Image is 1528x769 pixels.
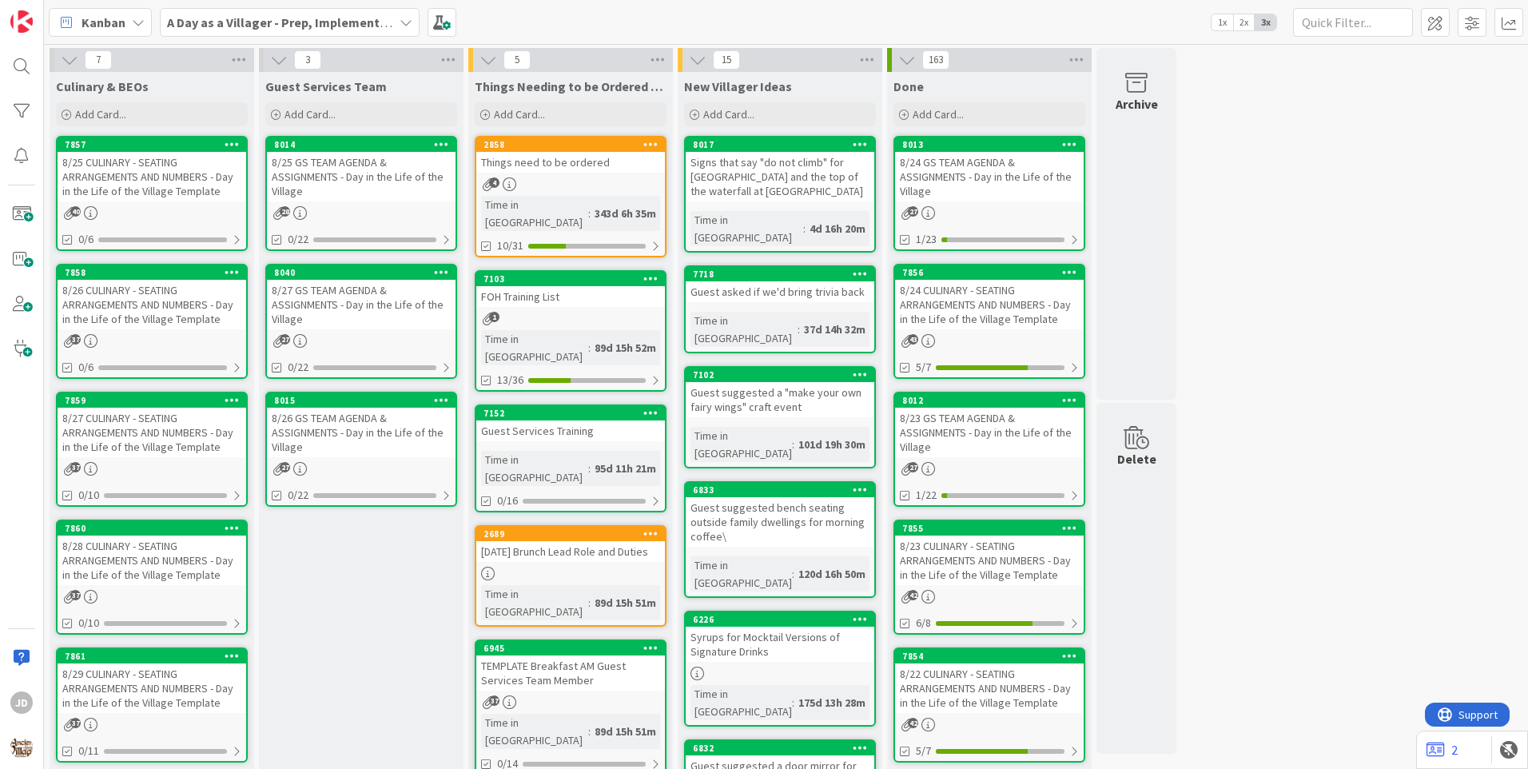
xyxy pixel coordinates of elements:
[267,137,456,201] div: 80148/25 GS TEAM AGENDA & ASSIGNMENTS - Day in the Life of the Village
[10,736,33,759] img: avatar
[693,743,874,754] div: 6832
[1233,14,1255,30] span: 2x
[916,487,937,504] span: 1/22
[476,527,665,562] div: 2689[DATE] Brunch Lead Role and Duties
[70,334,81,345] span: 37
[895,265,1084,329] div: 78568/24 CULINARY - SEATING ARRANGEMENTS AND NUMBERS - Day in the Life of the Village Template
[806,220,869,237] div: 4d 16h 20m
[280,334,290,345] span: 27
[913,107,964,122] span: Add Card...
[800,321,869,338] div: 37d 14h 32m
[1255,14,1276,30] span: 3x
[1117,449,1156,468] div: Delete
[78,487,99,504] span: 0/10
[588,205,591,222] span: :
[794,565,869,583] div: 120d 16h 50m
[75,107,126,122] span: Add Card...
[916,615,931,632] span: 6/8
[78,231,94,248] span: 0/6
[274,395,456,406] div: 8015
[56,78,149,94] span: Culinary & BEOs
[895,649,1084,663] div: 7854
[684,136,876,253] a: 8017Signs that say "do not climb" for [GEOGRAPHIC_DATA] and the top of the waterfall at [GEOGRAPH...
[684,481,876,598] a: 6833Guest suggested bench seating outside family dwellings for morning coffee\Time in [GEOGRAPHIC...
[893,520,1085,635] a: 78558/23 CULINARY - SEATING ARRANGEMENTS AND NUMBERS - Day in the Life of the Village Template6/8
[58,137,246,152] div: 7857
[686,368,874,382] div: 7102
[10,691,33,714] div: JD
[686,382,874,417] div: Guest suggested a "make your own fairy wings" craft event
[895,265,1084,280] div: 7856
[475,136,667,257] a: 2858Things need to be orderedTime in [GEOGRAPHIC_DATA]:343d 6h 35m10/31
[792,436,794,453] span: :
[503,50,531,70] span: 5
[476,420,665,441] div: Guest Services Training
[476,137,665,152] div: 2858
[895,137,1084,201] div: 80138/24 GS TEAM AGENDA & ASSIGNMENTS - Day in the Life of the Village
[475,78,667,94] span: Things Needing to be Ordered - PUT IN CARD, Don't make new card
[794,436,869,453] div: 101d 19h 30m
[893,264,1085,379] a: 78568/24 CULINARY - SEATING ARRANGEMENTS AND NUMBERS - Day in the Life of the Village Template5/7
[893,136,1085,251] a: 80138/24 GS TEAM AGENDA & ASSIGNMENTS - Day in the Life of the Village1/23
[895,280,1084,329] div: 8/24 CULINARY - SEATING ARRANGEMENTS AND NUMBERS - Day in the Life of the Village Template
[288,487,308,504] span: 0/22
[686,612,874,662] div: 6226Syrups for Mocktail Versions of Signature Drinks
[798,321,800,338] span: :
[70,206,81,217] span: 40
[476,641,665,655] div: 6945
[65,395,246,406] div: 7859
[483,139,665,150] div: 2858
[895,137,1084,152] div: 8013
[794,694,869,711] div: 175d 13h 28m
[294,50,321,70] span: 3
[792,565,794,583] span: :
[34,2,73,22] span: Support
[267,137,456,152] div: 8014
[895,536,1084,585] div: 8/23 CULINARY - SEATING ARRANGEMENTS AND NUMBERS - Day in the Life of the Village Template
[274,139,456,150] div: 8014
[494,107,545,122] span: Add Card...
[285,107,336,122] span: Add Card...
[591,205,660,222] div: 343d 6h 35m
[591,723,660,740] div: 89d 15h 51m
[489,177,499,188] span: 4
[58,137,246,201] div: 78578/25 CULINARY - SEATING ARRANGEMENTS AND NUMBERS - Day in the Life of the Village Template
[895,408,1084,457] div: 8/23 GS TEAM AGENDA & ASSIGNMENTS - Day in the Life of the Village
[902,651,1084,662] div: 7854
[489,312,499,322] span: 1
[895,152,1084,201] div: 8/24 GS TEAM AGENDA & ASSIGNMENTS - Day in the Life of the Village
[274,267,456,278] div: 8040
[265,392,457,507] a: 80158/26 GS TEAM AGENDA & ASSIGNMENTS - Day in the Life of the Village0/22
[686,368,874,417] div: 7102Guest suggested a "make your own fairy wings" craft event
[686,497,874,547] div: Guest suggested bench seating outside family dwellings for morning coffee\
[893,647,1085,763] a: 78548/22 CULINARY - SEATING ARRANGEMENTS AND NUMBERS - Day in the Life of the Village Template5/7
[686,152,874,201] div: Signs that say "do not climb" for [GEOGRAPHIC_DATA] and the top of the waterfall at [GEOGRAPHIC_D...
[167,14,452,30] b: A Day as a Villager - Prep, Implement and Execute
[65,523,246,534] div: 7860
[56,647,248,763] a: 78618/29 CULINARY - SEATING ARRANGEMENTS AND NUMBERS - Day in the Life of the Village Template0/11
[476,527,665,541] div: 2689
[690,556,792,592] div: Time in [GEOGRAPHIC_DATA]
[497,237,523,254] span: 10/31
[1212,14,1233,30] span: 1x
[267,152,456,201] div: 8/25 GS TEAM AGENDA & ASSIGNMENTS - Day in the Life of the Village
[686,137,874,152] div: 8017
[267,393,456,457] div: 80158/26 GS TEAM AGENDA & ASSIGNMENTS - Day in the Life of the Village
[1293,8,1413,37] input: Quick Filter...
[895,649,1084,713] div: 78548/22 CULINARY - SEATING ARRANGEMENTS AND NUMBERS - Day in the Life of the Village Template
[902,395,1084,406] div: 8012
[703,107,754,122] span: Add Card...
[481,196,588,231] div: Time in [GEOGRAPHIC_DATA]
[476,655,665,691] div: TEMPLATE Breakfast AM Guest Services Team Member
[56,392,248,507] a: 78598/27 CULINARY - SEATING ARRANGEMENTS AND NUMBERS - Day in the Life of the Village Template0/10
[58,649,246,663] div: 7861
[1427,740,1458,759] a: 2
[690,685,792,720] div: Time in [GEOGRAPHIC_DATA]
[588,594,591,612] span: :
[693,269,874,280] div: 7718
[280,206,290,217] span: 28
[58,649,246,713] div: 78618/29 CULINARY - SEATING ARRANGEMENTS AND NUMBERS - Day in the Life of the Village Template
[476,641,665,691] div: 6945TEMPLATE Breakfast AM Guest Services Team Member
[690,312,798,347] div: Time in [GEOGRAPHIC_DATA]
[686,612,874,627] div: 6226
